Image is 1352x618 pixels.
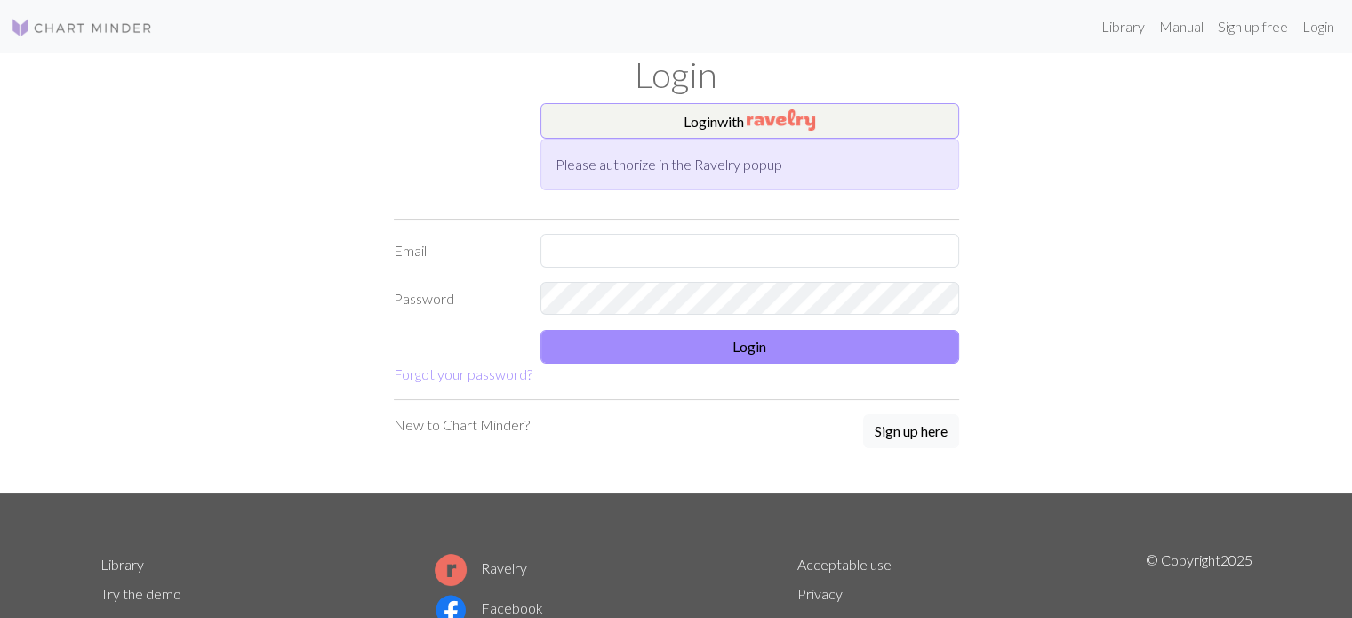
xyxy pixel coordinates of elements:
a: Sign up free [1211,9,1295,44]
div: Please authorize in the Ravelry popup [540,139,959,190]
a: Sign up here [863,414,959,450]
img: Logo [11,17,153,38]
button: Login [540,330,959,364]
img: Ravelry logo [435,554,467,586]
button: Sign up here [863,414,959,448]
a: Try the demo [100,585,181,602]
a: Privacy [797,585,843,602]
img: Ravelry [747,109,815,131]
label: Email [383,234,530,268]
a: Library [100,556,144,573]
button: Loginwith [540,103,959,139]
h1: Login [90,53,1263,96]
a: Manual [1152,9,1211,44]
a: Acceptable use [797,556,892,573]
a: Ravelry [435,559,527,576]
p: New to Chart Minder? [394,414,530,436]
a: Facebook [435,599,543,616]
a: Library [1094,9,1152,44]
label: Password [383,282,530,316]
a: Forgot your password? [394,365,532,382]
a: Login [1295,9,1341,44]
